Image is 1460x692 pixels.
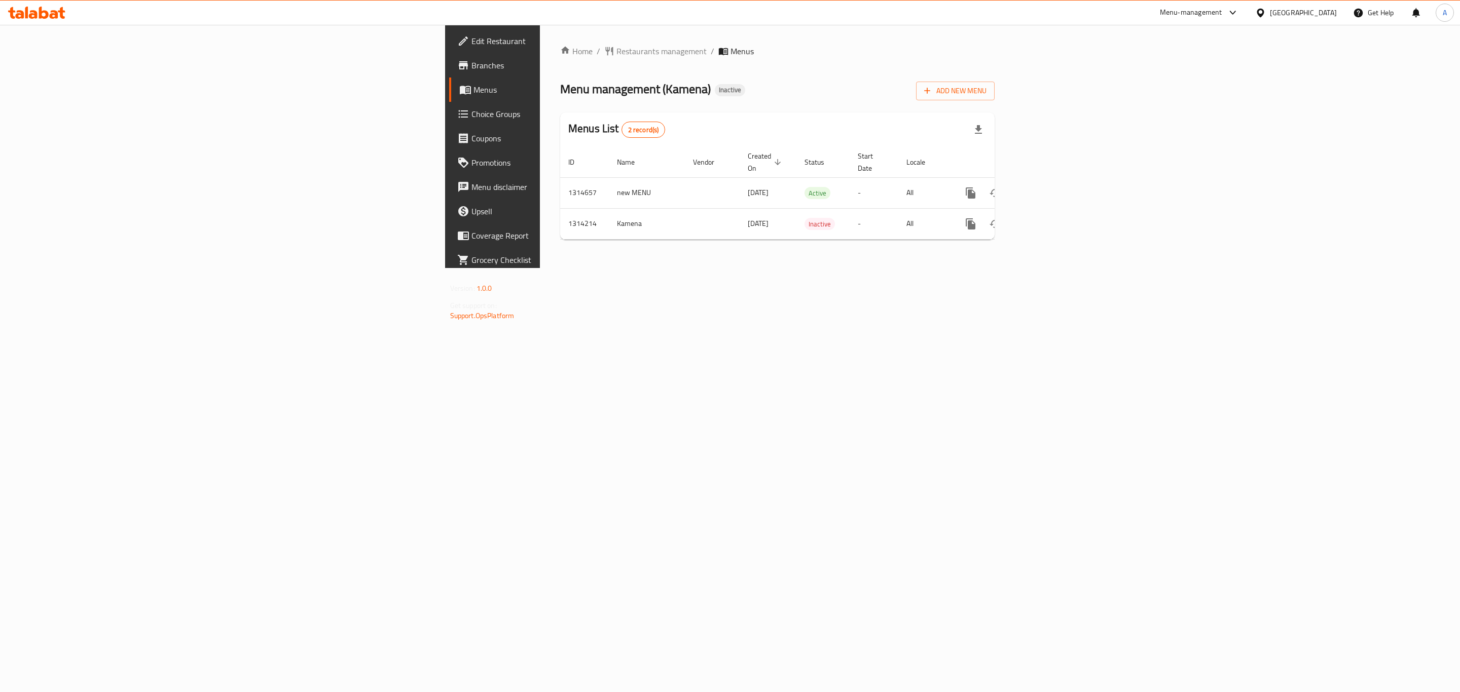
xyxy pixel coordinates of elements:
[748,186,769,199] span: [DATE]
[471,254,681,266] span: Grocery Checklist
[959,212,983,236] button: more
[471,205,681,217] span: Upsell
[906,156,938,168] span: Locale
[471,59,681,71] span: Branches
[1443,7,1447,18] span: A
[449,53,689,78] a: Branches
[850,177,898,208] td: -
[560,45,995,57] nav: breadcrumb
[898,177,951,208] td: All
[858,150,886,174] span: Start Date
[983,212,1007,236] button: Change Status
[966,118,991,142] div: Export file
[715,84,745,96] div: Inactive
[449,78,689,102] a: Menus
[711,45,714,57] li: /
[959,181,983,205] button: more
[471,108,681,120] span: Choice Groups
[983,181,1007,205] button: Change Status
[898,208,951,239] td: All
[805,156,837,168] span: Status
[622,125,665,135] span: 2 record(s)
[471,132,681,144] span: Coupons
[471,35,681,47] span: Edit Restaurant
[1270,7,1337,18] div: [GEOGRAPHIC_DATA]
[622,122,666,138] div: Total records count
[560,147,1064,240] table: enhanced table
[731,45,754,57] span: Menus
[805,187,830,199] div: Active
[471,157,681,169] span: Promotions
[449,223,689,248] a: Coverage Report
[473,84,681,96] span: Menus
[449,199,689,223] a: Upsell
[916,82,995,100] button: Add New Menu
[449,102,689,126] a: Choice Groups
[715,86,745,94] span: Inactive
[450,309,515,322] a: Support.OpsPlatform
[449,248,689,272] a: Grocery Checklist
[449,150,689,175] a: Promotions
[568,121,665,138] h2: Menus List
[805,187,830,199] span: Active
[477,282,492,295] span: 1.0.0
[449,175,689,199] a: Menu disclaimer
[450,299,497,312] span: Get support on:
[951,147,1064,178] th: Actions
[471,181,681,193] span: Menu disclaimer
[568,156,588,168] span: ID
[1160,7,1222,19] div: Menu-management
[748,217,769,230] span: [DATE]
[748,150,784,174] span: Created On
[617,156,648,168] span: Name
[471,229,681,242] span: Coverage Report
[850,208,898,239] td: -
[449,29,689,53] a: Edit Restaurant
[924,85,987,97] span: Add New Menu
[693,156,727,168] span: Vendor
[805,218,835,230] span: Inactive
[449,126,689,150] a: Coupons
[450,282,475,295] span: Version:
